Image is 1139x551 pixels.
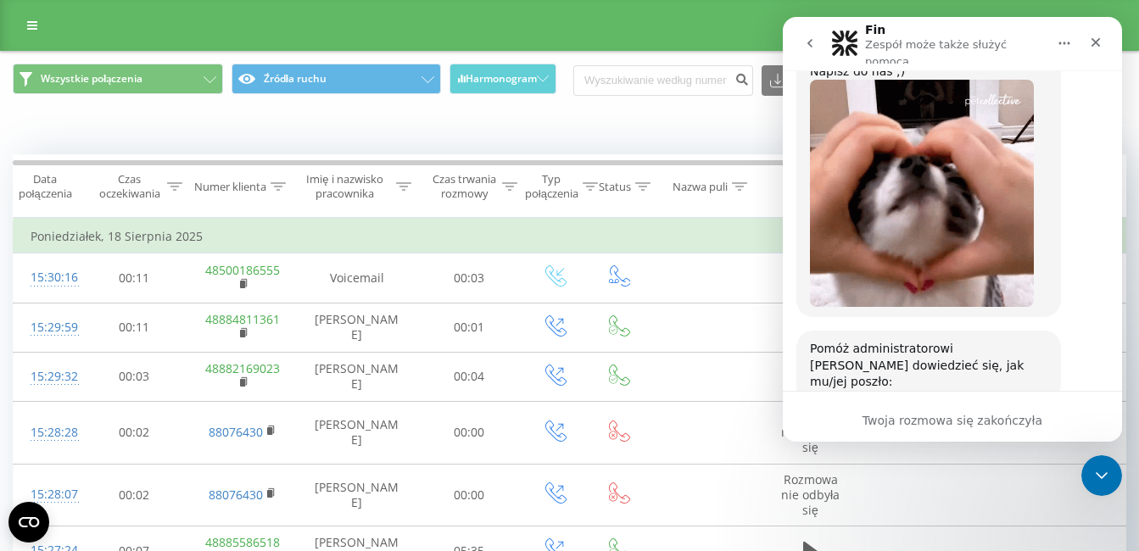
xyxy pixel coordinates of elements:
[298,464,416,526] td: [PERSON_NAME]
[298,253,416,303] td: Voicemail
[466,73,537,85] span: Harmonogram
[31,416,64,449] div: 15:28:28
[13,64,223,94] button: Wszystkie połączenia
[573,65,753,96] input: Wyszukiwanie według numeru
[781,409,840,455] span: Rozmowa nie odbyła się
[31,360,64,393] div: 15:29:32
[27,324,265,374] div: Pomóż administratorowi [PERSON_NAME] dowiedzieć się, jak mu/jej poszło:
[298,303,416,352] td: [PERSON_NAME]
[81,352,187,401] td: 00:03
[416,464,522,526] td: 00:00
[298,172,393,201] div: Imię i nazwisko pracownika
[205,311,280,327] a: 48884811361
[416,253,522,303] td: 00:03
[31,311,64,344] div: 15:29:59
[599,180,631,194] div: Status
[431,172,498,201] div: Czas trwania rozmowy
[194,180,266,194] div: Numer klienta
[205,534,280,550] a: 48885586518
[8,502,49,543] button: Open CMP widget
[449,64,556,94] button: Harmonogram
[81,401,187,464] td: 00:02
[232,64,442,94] button: Źródła ruchu
[416,352,522,401] td: 00:04
[673,180,728,194] div: Nazwa puli
[14,314,326,386] div: Fin mówi…
[416,303,522,352] td: 00:01
[41,72,142,86] span: Wszystkie połączenia
[81,464,187,526] td: 00:02
[96,172,163,201] div: Czas oczekiwania
[14,314,278,384] div: Pomóż administratorowi [PERSON_NAME] dowiedzieć się, jak mu/jej poszło:
[783,17,1122,442] iframe: Intercom live chat
[762,65,853,96] button: Eksport
[1081,455,1122,496] iframe: Intercom live chat
[416,401,522,464] td: 00:00
[298,401,416,464] td: [PERSON_NAME]
[781,471,840,518] span: Rozmowa nie odbyła się
[205,360,280,376] a: 48882169023
[81,303,187,352] td: 00:11
[525,172,578,201] div: Typ połączenia
[209,424,263,440] a: 88076430
[205,262,280,278] a: 48500186555
[774,172,857,201] div: Nagranie rozmowy
[14,172,76,201] div: Data połączenia
[298,352,416,401] td: [PERSON_NAME]
[31,261,64,294] div: 15:30:16
[209,487,263,503] a: 88076430
[31,478,64,511] div: 15:28:07
[81,253,187,303] td: 00:11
